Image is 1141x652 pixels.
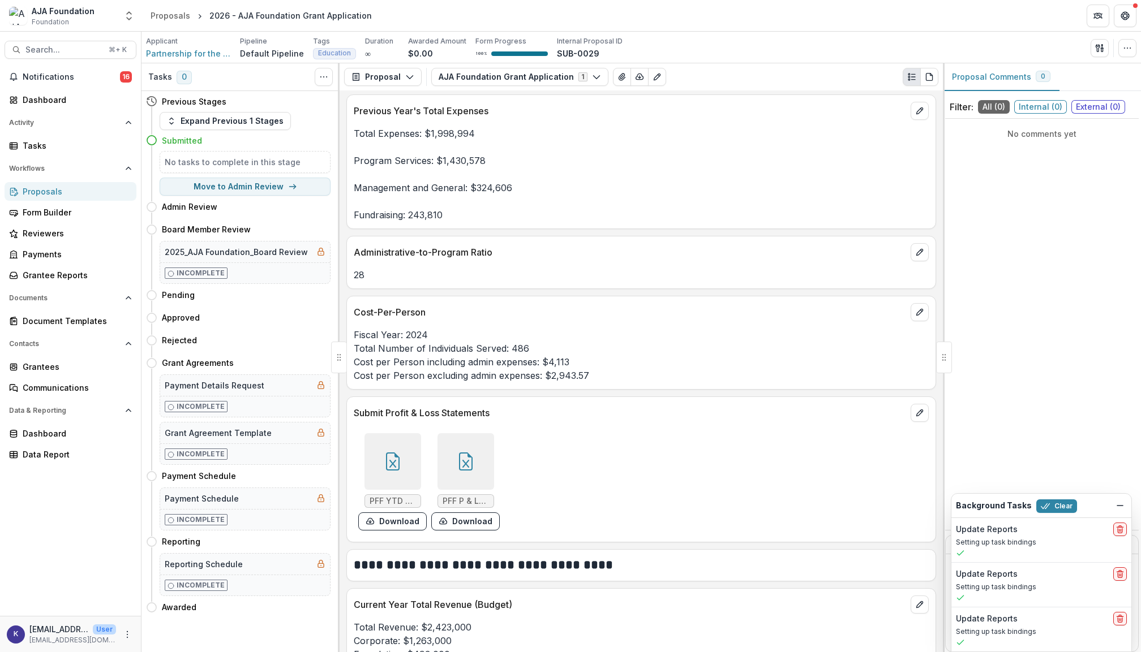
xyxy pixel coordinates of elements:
[354,245,906,259] p: Administrative-to-Program Ratio
[408,36,466,46] p: Awarded Amount
[177,580,225,590] p: Incomplete
[29,623,88,635] p: [EMAIL_ADDRESS][DOMAIN_NAME]
[162,601,196,613] h4: Awarded
[911,404,929,422] button: edit
[950,100,973,114] p: Filter:
[162,536,200,547] h4: Reporting
[177,449,225,459] p: Incomplete
[165,493,239,504] h5: Payment Schedule
[162,223,251,235] h4: Board Member Review
[5,245,136,264] a: Payments
[177,268,225,278] p: Incomplete
[151,10,190,21] div: Proposals
[956,627,1127,637] p: Setting up task bindings
[956,569,1018,579] h2: Update Reports
[162,470,236,482] h4: Payment Schedule
[146,36,178,46] p: Applicant
[1114,5,1136,27] button: Get Help
[956,501,1032,511] h2: Background Tasks
[5,203,136,222] a: Form Builder
[956,525,1018,534] h2: Update Reports
[162,289,195,301] h4: Pending
[365,48,371,59] p: ∞
[165,427,272,439] h5: Grant Agreement Template
[365,36,393,46] p: Duration
[354,598,906,611] p: Current Year Total Revenue (Budget)
[5,68,136,86] button: Notifications16
[9,7,27,25] img: AJA Foundation
[9,407,121,414] span: Data & Reporting
[5,445,136,464] a: Data Report
[23,72,120,82] span: Notifications
[354,328,929,382] p: Fiscal Year: 2024 Total Number of Individuals Served: 486 Cost per Person including admin expense...
[25,45,102,55] span: Search...
[177,515,225,525] p: Incomplete
[313,36,330,46] p: Tags
[431,68,608,86] button: AJA Foundation Grant Application1
[5,289,136,307] button: Open Documents
[23,361,127,373] div: Grantees
[23,185,127,197] div: Proposals
[240,48,304,59] p: Default Pipeline
[23,315,127,327] div: Document Templates
[315,68,333,86] button: Toggle View Cancelled Tasks
[5,90,136,109] a: Dashboard
[9,119,121,127] span: Activity
[956,537,1127,547] p: Setting up task bindings
[23,140,127,152] div: Tasks
[5,224,136,243] a: Reviewers
[557,48,599,59] p: SUB-0029
[146,7,195,24] a: Proposals
[177,401,225,412] p: Incomplete
[5,378,136,397] a: Communications
[1041,72,1045,80] span: 0
[431,433,500,530] div: PFF P & L 2024.xlsxdownload-form-response
[23,227,127,239] div: Reviewers
[121,5,137,27] button: Open entity switcher
[23,382,127,394] div: Communications
[5,114,136,132] button: Open Activity
[1113,523,1127,536] button: delete
[162,96,226,107] h4: Previous Stages
[475,50,487,58] p: 100 %
[165,156,325,168] h5: No tasks to complete in this stage
[32,5,95,17] div: AJA Foundation
[354,406,906,420] p: Submit Profit & Loss Statements
[23,94,127,106] div: Dashboard
[956,614,1018,624] h2: Update Reports
[354,104,906,118] p: Previous Year's Total Expenses
[14,631,18,638] div: kjarrett@ajafoundation.org
[240,36,267,46] p: Pipeline
[23,448,127,460] div: Data Report
[160,178,331,196] button: Move to Admin Review
[106,44,129,56] div: ⌘ + K
[5,266,136,284] a: Grantee Reports
[120,71,132,83] span: 16
[165,558,243,570] h5: Reporting Schedule
[5,357,136,376] a: Grantees
[318,49,351,57] span: Education
[5,136,136,155] a: Tasks
[162,357,234,369] h4: Grant Agreements
[146,48,231,59] a: Partnership for the Future
[1071,100,1125,114] span: External ( 0 )
[23,248,127,260] div: Payments
[431,512,500,530] button: download-form-response
[165,379,264,391] h5: Payment Details Request
[177,71,192,84] span: 0
[146,7,376,24] nav: breadcrumb
[943,63,1059,91] button: Proposal Comments
[165,246,308,258] h5: 2025_AJA Foundation_Board Review
[162,312,200,323] h4: Approved
[613,68,631,86] button: View Attached Files
[5,335,136,353] button: Open Contacts
[920,68,938,86] button: PDF view
[1113,612,1127,625] button: delete
[23,269,127,281] div: Grantee Reports
[5,41,136,59] button: Search...
[370,496,416,506] span: PFF YTD P & L 2025.xlsx
[358,512,427,530] button: download-form-response
[978,100,1010,114] span: All ( 0 )
[29,635,116,645] p: [EMAIL_ADDRESS][DOMAIN_NAME]
[9,340,121,348] span: Contacts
